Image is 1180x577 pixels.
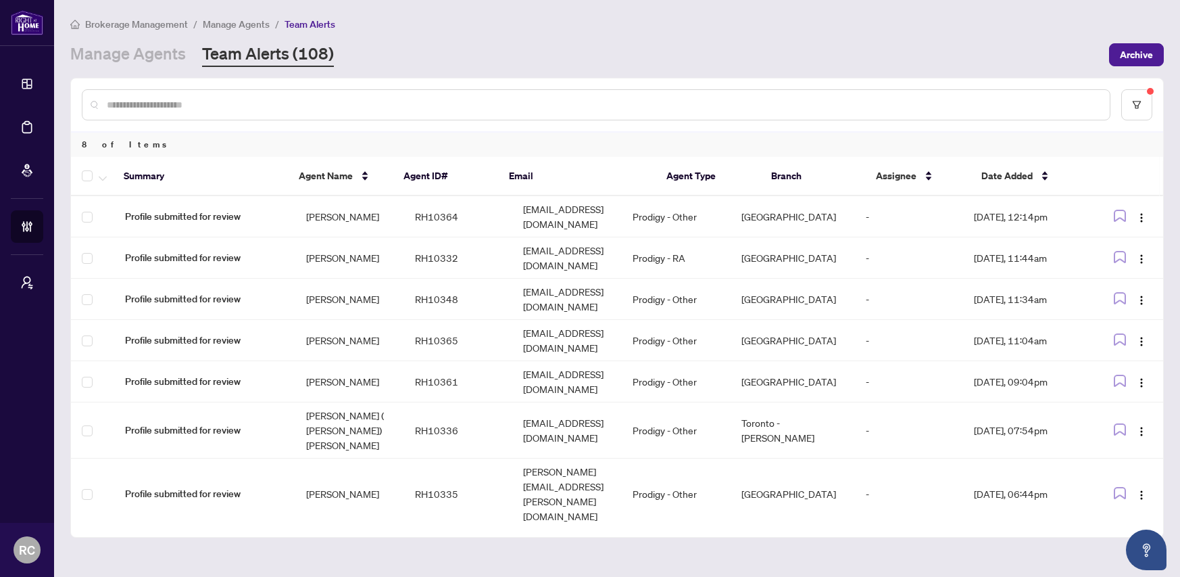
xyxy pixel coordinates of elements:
[1120,44,1153,66] span: Archive
[622,196,731,237] td: Prodigy - Other
[404,361,513,402] td: RH10361
[19,540,35,559] span: RC
[125,250,285,265] span: Profile submitted for review
[855,320,964,361] td: -
[1136,295,1147,306] img: Logo
[113,157,288,196] th: Summary
[622,320,731,361] td: Prodigy - Other
[981,168,1033,183] span: Date Added
[1136,254,1147,264] img: Logo
[512,196,622,237] td: [EMAIL_ADDRESS][DOMAIN_NAME]
[295,279,404,320] td: [PERSON_NAME]
[1136,490,1147,501] img: Logo
[404,196,513,237] td: RH10364
[855,459,964,530] td: -
[295,237,404,279] td: [PERSON_NAME]
[963,237,1093,279] td: [DATE], 11:44am
[125,292,285,306] span: Profile submitted for review
[622,237,731,279] td: Prodigy - RA
[498,157,656,196] th: Email
[125,374,285,389] span: Profile submitted for review
[295,196,404,237] td: [PERSON_NAME]
[1126,530,1166,570] button: Open asap
[1131,288,1152,310] button: Logo
[125,333,285,348] span: Profile submitted for review
[404,320,513,361] td: RH10365
[193,16,197,32] li: /
[963,196,1093,237] td: [DATE], 12:14pm
[1131,247,1152,269] button: Logo
[1136,336,1147,347] img: Logo
[512,237,622,279] td: [EMAIL_ADDRESS][DOMAIN_NAME]
[1131,329,1152,351] button: Logo
[512,459,622,530] td: [PERSON_NAME][EMAIL_ADDRESS][PERSON_NAME][DOMAIN_NAME]
[855,196,964,237] td: -
[731,459,855,530] td: [GEOGRAPHIC_DATA]
[512,279,622,320] td: [EMAIL_ADDRESS][DOMAIN_NAME]
[731,320,855,361] td: [GEOGRAPHIC_DATA]
[1136,212,1147,223] img: Logo
[295,320,404,361] td: [PERSON_NAME]
[85,18,188,30] span: Brokerage Management
[970,157,1096,196] th: Date Added
[512,402,622,459] td: [EMAIL_ADDRESS][DOMAIN_NAME]
[622,459,731,530] td: Prodigy - Other
[295,361,404,402] td: [PERSON_NAME]
[125,209,285,224] span: Profile submitted for review
[295,402,404,459] td: [PERSON_NAME] ( [PERSON_NAME]) [PERSON_NAME]
[963,361,1093,402] td: [DATE], 09:04pm
[1121,89,1152,120] button: filter
[404,237,513,279] td: RH10332
[855,279,964,320] td: -
[404,459,513,530] td: RH10335
[1131,206,1152,227] button: Logo
[70,43,186,67] a: Manage Agents
[855,361,964,402] td: -
[70,20,80,29] span: home
[1109,43,1164,66] button: Archive
[404,279,513,320] td: RH10348
[622,279,731,320] td: Prodigy - Other
[963,402,1093,459] td: [DATE], 07:54pm
[731,279,855,320] td: [GEOGRAPHIC_DATA]
[295,459,404,530] td: [PERSON_NAME]
[1136,426,1147,437] img: Logo
[760,157,865,196] th: Branch
[963,459,1093,530] td: [DATE], 06:44pm
[20,276,34,290] span: user-switch
[11,10,43,35] img: logo
[656,157,760,196] th: Agent Type
[855,402,964,459] td: -
[404,402,513,459] td: RH10336
[622,361,731,402] td: Prodigy - Other
[202,43,334,67] a: Team Alerts (108)
[622,402,731,459] td: Prodigy - Other
[876,168,916,183] span: Assignee
[1131,419,1152,441] button: Logo
[125,486,285,501] span: Profile submitted for review
[855,237,964,279] td: -
[285,18,335,30] span: Team Alerts
[512,361,622,402] td: [EMAIL_ADDRESS][DOMAIN_NAME]
[1132,100,1141,110] span: filter
[288,157,393,196] th: Agent Name
[1131,371,1152,392] button: Logo
[1131,483,1152,505] button: Logo
[865,157,970,196] th: Assignee
[963,320,1093,361] td: [DATE], 11:04am
[731,237,855,279] td: [GEOGRAPHIC_DATA]
[299,168,353,183] span: Agent Name
[731,402,855,459] td: Toronto - [PERSON_NAME]
[71,131,1163,157] div: 8 of Items
[512,320,622,361] td: [EMAIL_ADDRESS][DOMAIN_NAME]
[731,361,855,402] td: [GEOGRAPHIC_DATA]
[275,16,279,32] li: /
[125,423,285,438] span: Profile submitted for review
[393,157,497,196] th: Agent ID#
[963,279,1093,320] td: [DATE], 11:34am
[203,18,270,30] span: Manage Agents
[731,196,855,237] td: [GEOGRAPHIC_DATA]
[1136,377,1147,388] img: Logo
